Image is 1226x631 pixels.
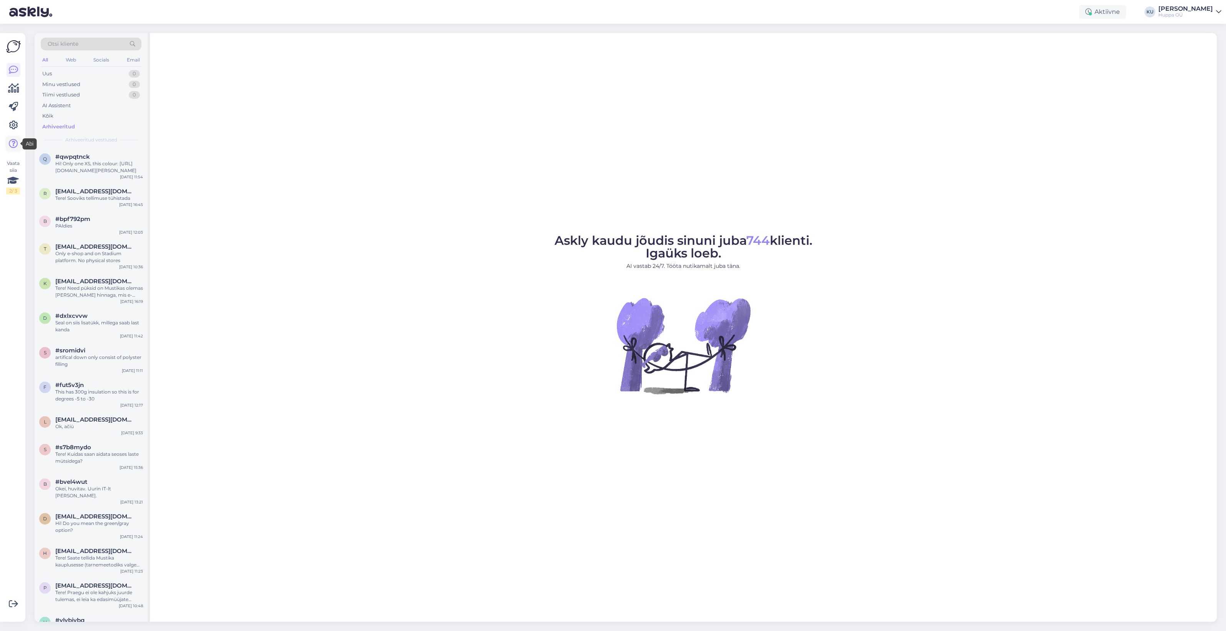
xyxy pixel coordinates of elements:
[55,188,135,195] span: railimikko@gmail.com
[119,603,143,609] div: [DATE] 10:48
[55,444,91,451] span: #s7b8mydo
[43,516,47,521] span: d
[64,55,78,65] div: Web
[555,233,812,261] span: Askly kaudu jõudis sinuni juba klienti. Igaüks loeb.
[43,550,47,556] span: H
[119,264,143,270] div: [DATE] 10:36
[44,350,47,355] span: s
[55,548,135,555] span: Hugsamuelrohusaar@gmail.com
[120,499,143,505] div: [DATE] 13:21
[125,55,141,65] div: Email
[555,262,812,270] p: AI vastab 24/7. Tööta nutikamalt juba täna.
[6,160,20,194] div: Vaata siia
[121,430,143,436] div: [DATE] 9:33
[119,229,143,235] div: [DATE] 12:03
[55,354,143,368] div: artifical down only consist of polyster filling
[6,39,21,54] img: Askly Logo
[55,555,143,568] div: Tere! Saate tellida Mustika kauplusesse (tarnemeetodiks valge "tulen ise HuPPA poodi"
[42,91,80,99] div: Tiimi vestlused
[43,384,47,390] span: f
[120,534,143,540] div: [DATE] 11:24
[43,481,47,487] span: b
[55,278,135,285] span: killu.umbleja@gmail.com
[55,478,87,485] span: #bvel4wut
[43,619,47,625] span: v
[41,55,50,65] div: All
[55,285,143,299] div: Tere! Need püksid on Mustikas olemas [PERSON_NAME] hinnaga, mis e-poes 23,90€
[43,191,47,196] span: r
[55,389,143,402] div: This has 300g insulation so this is for degrees -5 to -30
[746,233,770,248] span: 744
[92,55,111,65] div: Socials
[122,368,143,374] div: [DATE] 11:11
[43,156,47,162] span: q
[119,202,143,208] div: [DATE] 16:45
[120,333,143,339] div: [DATE] 11:42
[55,243,135,250] span: taksi1385helsinki@gmail.com
[48,40,78,48] span: Otsi kliente
[43,585,47,591] span: p
[55,195,143,202] div: Tere! Sooviks tellimuse tühistada
[44,447,47,452] span: s
[55,423,143,430] div: Ok, ačiū
[55,485,143,499] div: Okei, huvitav. Uurin IT-lt [PERSON_NAME].
[55,582,135,589] span: piret.saarinen@gmail.com
[55,160,143,174] div: Hi! Only one XS, this colour: [URL][DOMAIN_NAME][PERSON_NAME]
[42,112,53,120] div: Kõik
[44,419,47,425] span: L
[6,188,20,194] div: 2 / 3
[120,465,143,470] div: [DATE] 15:36
[1158,6,1221,18] a: [PERSON_NAME]Huppa OÜ
[55,382,84,389] span: #fut5v3jn
[44,246,47,252] span: t
[55,451,143,465] div: Tere! Kuidas saan aidata seoses laste mütsidega?
[120,568,143,574] div: [DATE] 11:23
[23,138,37,149] div: Abi
[55,589,143,603] div: Tere! Praegu ei ole kahjuks juurde tulemas, ei leia ka edasimüüjate lehtedelt. Loodetavasti sobib...
[55,513,135,520] span: doveika.maija@gmail.com
[42,70,52,78] div: Uus
[1158,6,1213,12] div: [PERSON_NAME]
[55,216,90,223] span: #bpf792pm
[42,123,75,131] div: Arhiveeritud
[1145,7,1155,17] div: KU
[42,102,71,110] div: AI Assistent
[43,281,47,286] span: k
[55,617,85,624] span: #vlybivbq
[120,174,143,180] div: [DATE] 11:54
[55,347,85,354] span: #sromidvi
[120,402,143,408] div: [DATE] 12:17
[43,218,47,224] span: b
[120,299,143,304] div: [DATE] 16:19
[55,416,135,423] span: Linacerniauskiene5@gmail.com
[614,276,753,415] img: No Chat active
[129,91,140,99] div: 0
[55,319,143,333] div: Seal on siis lisatükk, millega saab last kanda
[129,81,140,88] div: 0
[1158,12,1213,18] div: Huppa OÜ
[55,223,143,229] div: PAldies
[55,520,143,534] div: Hi! Do you mean the green/gray option?
[129,70,140,78] div: 0
[42,81,80,88] div: Minu vestlused
[55,250,143,264] div: Only e-shop and on Stadium platform. No physical stores
[1079,5,1126,19] div: Aktiivne
[55,312,88,319] span: #dxlxcvvw
[43,315,47,321] span: d
[65,136,117,143] span: Arhiveeritud vestlused
[55,153,90,160] span: #qwpqtnck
